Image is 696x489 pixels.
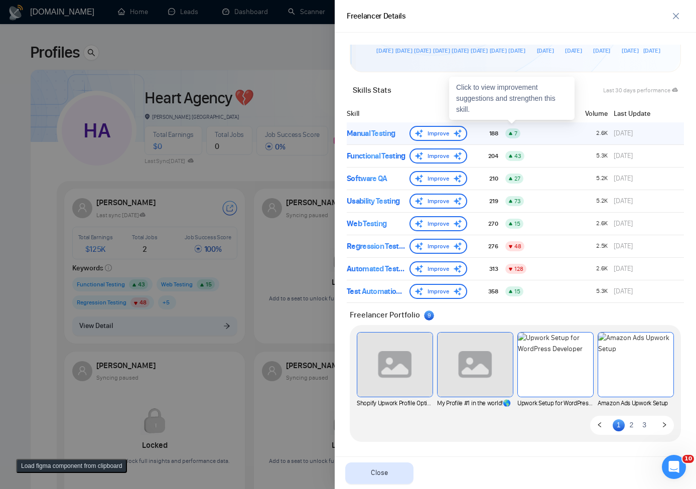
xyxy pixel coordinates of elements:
div: 2.6K [558,264,614,273]
span: Upwork Setup for WordPress Developer [517,398,594,408]
tspan: [DATE] [490,47,507,54]
img: sparkle [414,264,424,273]
span: 128 [514,265,523,272]
li: 3 [638,419,650,431]
span: [DATE] [614,242,633,250]
span: [DATE] [614,151,633,160]
span: [DATE] [614,197,633,205]
div: Software QA [347,173,405,185]
a: portfolio thumbnail image [357,333,433,397]
span: 10 [682,455,694,463]
div: Volume [558,108,614,119]
span: [DATE] [614,264,633,273]
button: left [594,419,606,431]
div: Improve [409,126,467,141]
img: sparkle [453,242,462,251]
div: 5.3K [558,286,614,295]
a: 3 [638,419,650,430]
div: 5.3K [558,151,614,160]
span: 276 [488,242,498,250]
div: 2.5K [558,241,614,250]
div: Click to view improvement suggestions and strengthen this skill. [449,77,575,120]
span: 27 [514,175,520,182]
tspan: [DATE] [593,47,610,54]
img: Upwork Setup for WordPress Developer [518,333,593,397]
li: 1 [613,419,625,431]
a: 2 [626,419,638,430]
span: 188 [489,129,498,137]
tspan: [DATE] [622,47,639,54]
img: sparkle [414,219,424,228]
li: 2 [626,419,638,431]
div: 2.6K [558,219,614,228]
span: My Profile #1 in the world!🌎 [437,398,511,408]
span: 73 [514,198,521,205]
img: portfolio thumbnail image [378,351,412,378]
div: 5.2K [558,174,614,183]
span: right [661,422,667,428]
img: sparkle [414,197,424,206]
div: Skill [347,108,473,119]
sup: 9 [424,310,434,320]
span: 204 [488,152,498,159]
span: 43 [514,152,521,159]
iframe: Intercom live chat [662,455,686,479]
li: Previous Page [594,419,606,431]
span: Amazon Ads Upwork Setup [598,398,668,408]
div: Usability Testing [347,195,405,207]
div: Last 30 days performance [515,86,684,95]
div: Last Update [614,108,684,119]
tspan: [DATE] [395,47,412,54]
img: portfolio thumbnail image [458,351,492,378]
span: 210 [489,175,498,182]
tspan: [DATE] [643,47,660,54]
img: Amazon Ads Upwork Setup [598,333,673,397]
div: Improve [409,171,467,186]
div: Regression Testing [347,240,405,252]
div: Manual Testing [347,127,405,139]
span: Freelancer Portfolio [350,310,420,319]
img: sparkle [453,264,462,273]
img: sparkle [453,151,462,160]
span: [DATE] [614,174,633,183]
div: 5.2K [558,196,614,205]
span: 270 [488,220,498,227]
div: Improve [409,284,467,299]
img: sparkle [453,174,462,183]
div: Skills Stats [347,84,515,96]
div: Improve [409,261,467,276]
span: Shopify Upwork Profile Optimization for 2 Freelancers [357,398,433,408]
img: sparkle [414,242,424,251]
span: Close [371,467,388,478]
tspan: [DATE] [414,47,431,54]
span: left [597,422,603,428]
img: sparkle [453,287,462,296]
span: [DATE] [614,219,633,228]
span: 313 [489,265,498,272]
button: right [658,419,670,431]
span: 15 [514,220,520,227]
div: Automated Testing [347,263,405,275]
span: 9 [428,312,431,319]
tspan: [DATE] [537,47,554,54]
div: Functional Testing [347,150,405,162]
img: sparkle [414,151,424,160]
span: close [668,12,683,20]
div: Improve [409,216,467,231]
div: 2.6K [558,128,614,137]
span: 219 [489,197,498,205]
tspan: [DATE] [452,47,469,54]
div: Freelancer Details [347,10,406,23]
a: 1 [613,419,625,430]
img: sparkle [414,129,424,138]
tspan: [DATE] [565,47,582,54]
li: Next Page [658,419,670,431]
img: sparkle [453,129,462,138]
span: 48 [514,243,521,250]
span: 7 [514,130,517,137]
span: [DATE] [614,129,633,137]
div: Test Automation Framework [347,285,405,297]
tspan: [DATE] [433,47,450,54]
